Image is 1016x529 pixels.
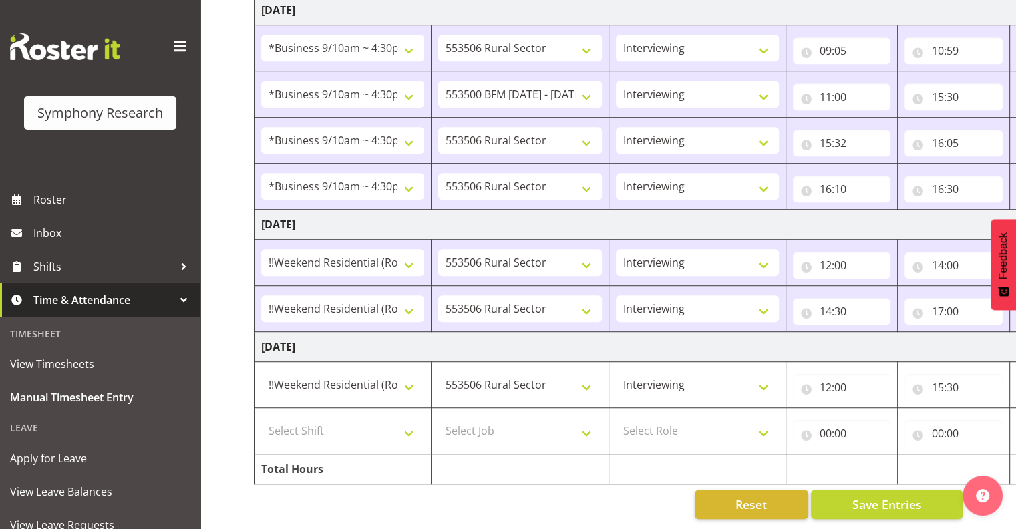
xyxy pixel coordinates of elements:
input: Click to select... [793,130,891,156]
input: Click to select... [793,420,891,447]
span: View Leave Balances [10,482,190,502]
span: Feedback [997,232,1009,279]
a: Apply for Leave [3,442,197,475]
span: Time & Attendance [33,290,174,310]
span: Roster [33,190,194,210]
a: View Timesheets [3,347,197,381]
input: Click to select... [793,176,891,202]
span: Inbox [33,223,194,243]
input: Click to select... [904,176,1003,202]
div: Symphony Research [37,103,163,123]
span: Save Entries [852,496,921,513]
button: Save Entries [811,490,963,519]
span: Reset [735,496,767,513]
span: Apply for Leave [10,448,190,468]
img: help-xxl-2.png [976,489,989,502]
input: Click to select... [904,252,1003,279]
input: Click to select... [904,420,1003,447]
img: Rosterit website logo [10,33,120,60]
input: Click to select... [793,83,891,110]
span: Manual Timesheet Entry [10,387,190,407]
input: Click to select... [793,374,891,401]
input: Click to select... [793,37,891,64]
span: Shifts [33,256,174,277]
button: Reset [695,490,808,519]
input: Click to select... [904,130,1003,156]
input: Click to select... [904,37,1003,64]
td: Total Hours [255,454,432,484]
input: Click to select... [904,298,1003,325]
a: View Leave Balances [3,475,197,508]
div: Timesheet [3,320,197,347]
a: Manual Timesheet Entry [3,381,197,414]
span: View Timesheets [10,354,190,374]
input: Click to select... [904,83,1003,110]
button: Feedback - Show survey [991,219,1016,310]
input: Click to select... [793,252,891,279]
div: Leave [3,414,197,442]
input: Click to select... [904,374,1003,401]
input: Click to select... [793,298,891,325]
